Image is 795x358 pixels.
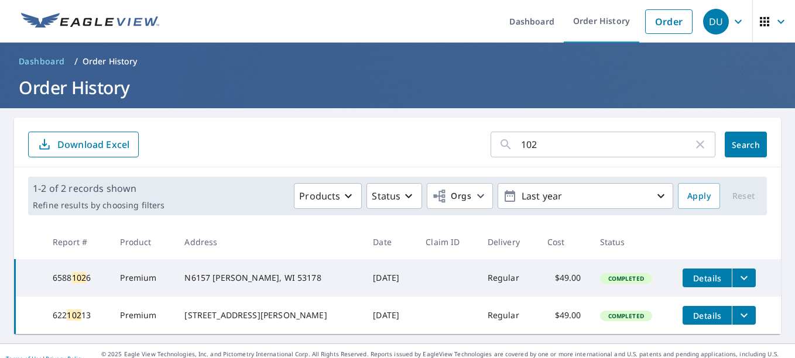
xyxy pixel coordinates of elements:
[703,9,729,35] div: DU
[432,189,471,204] span: Orgs
[538,225,591,259] th: Cost
[33,181,165,195] p: 1-2 of 2 records shown
[57,138,129,151] p: Download Excel
[732,306,756,325] button: filesDropdownBtn-62210213
[364,259,416,297] td: [DATE]
[690,310,725,321] span: Details
[74,54,78,68] li: /
[591,225,674,259] th: Status
[111,225,175,259] th: Product
[294,183,362,209] button: Products
[111,297,175,334] td: Premium
[43,297,111,334] td: 622 13
[498,183,673,209] button: Last year
[645,9,693,34] a: Order
[364,297,416,334] td: [DATE]
[43,259,111,297] td: 6588 6
[299,189,340,203] p: Products
[184,272,354,284] div: N6157 [PERSON_NAME], WI 53178
[690,273,725,284] span: Details
[687,189,711,204] span: Apply
[732,268,756,287] button: filesDropdownBtn-65881026
[83,56,138,67] p: Order History
[14,52,70,71] a: Dashboard
[67,309,81,321] mark: 102
[33,200,165,211] p: Refine results by choosing filters
[366,183,422,209] button: Status
[683,306,732,325] button: detailsBtn-62210213
[734,139,758,150] span: Search
[478,259,538,297] td: Regular
[601,274,651,283] span: Completed
[521,128,693,161] input: Address, Report #, Claim ID, etc.
[683,268,732,287] button: detailsBtn-65881026
[14,75,781,99] h1: Order History
[538,297,591,334] td: $49.00
[364,225,416,259] th: Date
[175,225,364,259] th: Address
[725,132,767,157] button: Search
[19,56,65,67] span: Dashboard
[416,225,478,259] th: Claim ID
[14,52,781,71] nav: breadcrumb
[517,186,654,206] p: Last year
[28,132,139,157] button: Download Excel
[538,259,591,297] td: $49.00
[427,183,493,209] button: Orgs
[601,312,651,320] span: Completed
[21,13,159,30] img: EV Logo
[372,189,400,203] p: Status
[184,309,354,321] div: [STREET_ADDRESS][PERSON_NAME]
[478,225,538,259] th: Delivery
[678,183,720,209] button: Apply
[72,272,86,283] mark: 102
[478,297,538,334] td: Regular
[111,259,175,297] td: Premium
[43,225,111,259] th: Report #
